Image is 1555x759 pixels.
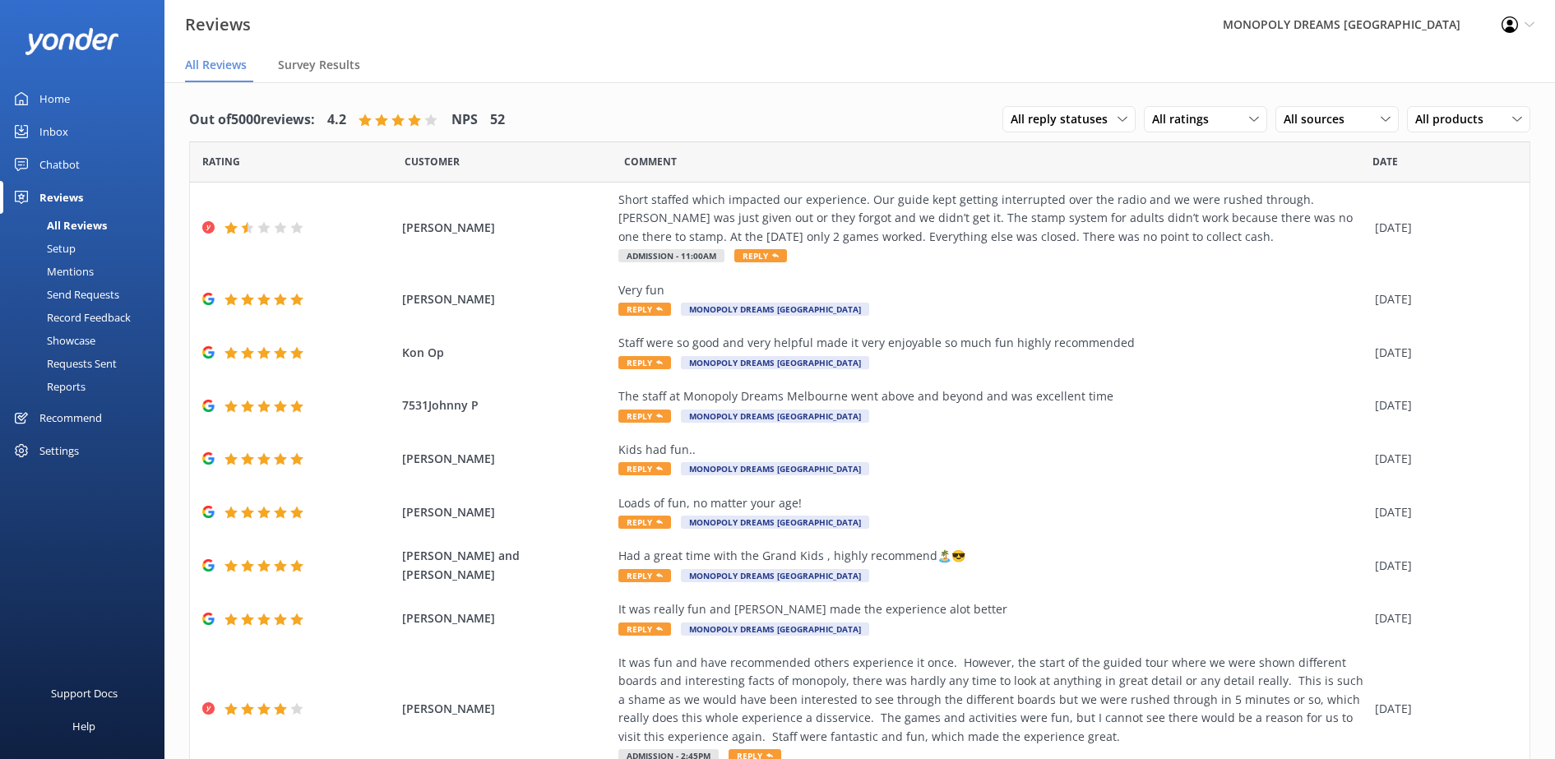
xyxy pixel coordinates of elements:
[10,260,94,283] div: Mentions
[405,154,460,169] span: Date
[25,28,119,55] img: yonder-white-logo.png
[618,334,1367,352] div: Staff were so good and very helpful made it very enjoyable so much fun highly recommended
[1375,450,1509,468] div: [DATE]
[734,249,787,262] span: Reply
[72,710,95,743] div: Help
[618,410,671,423] span: Reply
[1152,110,1219,128] span: All ratings
[681,303,869,316] span: MONOPOLY DREAMS [GEOGRAPHIC_DATA]
[618,387,1367,405] div: The staff at Monopoly Dreams Melbourne went above and beyond and was excellent time
[10,283,119,306] div: Send Requests
[39,115,68,148] div: Inbox
[10,237,164,260] a: Setup
[402,700,610,718] span: [PERSON_NAME]
[681,410,869,423] span: MONOPOLY DREAMS [GEOGRAPHIC_DATA]
[618,516,671,529] span: Reply
[618,356,671,369] span: Reply
[1375,396,1509,414] div: [DATE]
[681,622,869,636] span: MONOPOLY DREAMS [GEOGRAPHIC_DATA]
[202,154,240,169] span: Date
[681,516,869,529] span: MONOPOLY DREAMS [GEOGRAPHIC_DATA]
[10,260,164,283] a: Mentions
[402,450,610,468] span: [PERSON_NAME]
[10,237,76,260] div: Setup
[451,109,478,131] h4: NPS
[681,356,869,369] span: MONOPOLY DREAMS [GEOGRAPHIC_DATA]
[618,569,671,582] span: Reply
[618,622,671,636] span: Reply
[39,148,80,181] div: Chatbot
[10,329,95,352] div: Showcase
[185,57,247,73] span: All Reviews
[1375,219,1509,237] div: [DATE]
[1284,110,1354,128] span: All sources
[618,191,1367,246] div: Short staffed which impacted our experience. Our guide kept getting interrupted over the radio an...
[1372,154,1398,169] span: Date
[624,154,677,169] span: Question
[39,401,102,434] div: Recommend
[10,352,164,375] a: Requests Sent
[1375,344,1509,362] div: [DATE]
[10,214,164,237] a: All Reviews
[618,547,1367,565] div: Had a great time with the Grand Kids , highly recommend🏝️😎
[618,303,671,316] span: Reply
[1375,290,1509,308] div: [DATE]
[39,82,70,115] div: Home
[402,396,610,414] span: 7531Johnny P
[1375,609,1509,627] div: [DATE]
[618,441,1367,459] div: Kids had fun..
[1415,110,1493,128] span: All products
[10,375,164,398] a: Reports
[618,249,724,262] span: Admission - 11:00am
[618,494,1367,512] div: Loads of fun, no matter your age!
[402,547,610,584] span: [PERSON_NAME] and [PERSON_NAME]
[618,600,1367,618] div: It was really fun and [PERSON_NAME] made the experience alot better
[189,109,315,131] h4: Out of 5000 reviews:
[327,109,346,131] h4: 4.2
[402,503,610,521] span: [PERSON_NAME]
[681,569,869,582] span: MONOPOLY DREAMS [GEOGRAPHIC_DATA]
[618,462,671,475] span: Reply
[618,654,1367,746] div: It was fun and have recommended others experience it once. However, the start of the guided tour ...
[1375,503,1509,521] div: [DATE]
[681,462,869,475] span: MONOPOLY DREAMS [GEOGRAPHIC_DATA]
[618,281,1367,299] div: Very fun
[51,677,118,710] div: Support Docs
[278,57,360,73] span: Survey Results
[402,219,610,237] span: [PERSON_NAME]
[1375,700,1509,718] div: [DATE]
[402,609,610,627] span: [PERSON_NAME]
[10,214,107,237] div: All Reviews
[39,181,83,214] div: Reviews
[10,283,164,306] a: Send Requests
[10,306,164,329] a: Record Feedback
[10,375,86,398] div: Reports
[39,434,79,467] div: Settings
[1011,110,1118,128] span: All reply statuses
[10,352,117,375] div: Requests Sent
[10,306,131,329] div: Record Feedback
[185,12,251,38] h3: Reviews
[402,344,610,362] span: Kon Op
[1375,557,1509,575] div: [DATE]
[490,109,505,131] h4: 52
[10,329,164,352] a: Showcase
[402,290,610,308] span: [PERSON_NAME]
